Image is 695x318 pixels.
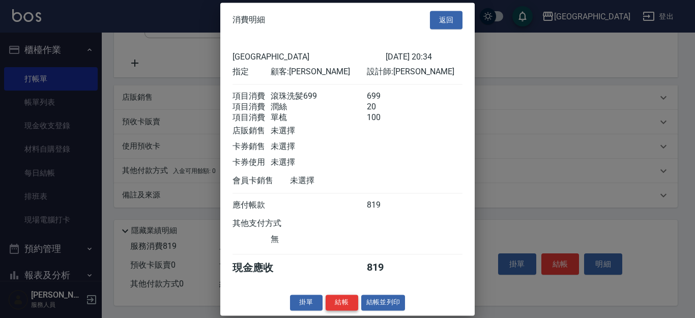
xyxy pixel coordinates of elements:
[233,218,309,229] div: 其他支付方式
[233,261,290,275] div: 現金應收
[233,176,290,186] div: 會員卡銷售
[367,261,405,275] div: 819
[367,91,405,102] div: 699
[233,15,265,25] span: 消費明細
[367,112,405,123] div: 100
[271,126,366,136] div: 未選擇
[233,141,271,152] div: 卡券銷售
[233,112,271,123] div: 項目消費
[367,102,405,112] div: 20
[367,67,462,77] div: 設計師: [PERSON_NAME]
[271,67,366,77] div: 顧客: [PERSON_NAME]
[430,11,462,30] button: 返回
[271,91,366,102] div: 滾珠洗髪699
[271,102,366,112] div: 潤絲
[271,141,366,152] div: 未選擇
[233,52,386,62] div: [GEOGRAPHIC_DATA]
[233,157,271,168] div: 卡券使用
[271,112,366,123] div: 單梳
[361,295,406,310] button: 結帳並列印
[271,234,366,245] div: 無
[386,52,462,62] div: [DATE] 20:34
[233,200,271,211] div: 應付帳款
[233,102,271,112] div: 項目消費
[367,200,405,211] div: 819
[290,176,386,186] div: 未選擇
[271,157,366,168] div: 未選擇
[233,67,271,77] div: 指定
[233,126,271,136] div: 店販銷售
[326,295,358,310] button: 結帳
[290,295,323,310] button: 掛單
[233,91,271,102] div: 項目消費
